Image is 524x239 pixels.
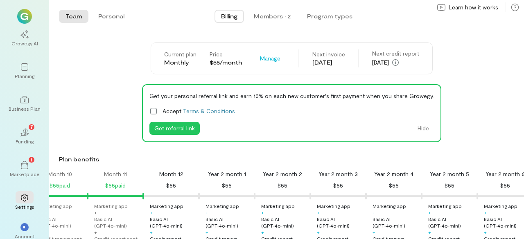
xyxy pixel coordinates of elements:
[312,58,345,67] div: [DATE]
[208,170,246,178] div: Year 2 month 1
[164,50,196,58] div: Current plan
[372,49,419,58] div: Next credit report
[261,209,264,216] div: +
[373,216,420,229] div: Basic AI (GPT‑4o‑mini)
[263,170,302,178] div: Year 2 month 2
[94,209,97,216] div: +
[10,24,39,53] a: Growegy AI
[149,122,200,135] button: Get referral link
[104,170,127,178] div: Month 11
[428,203,462,209] div: Marketing app
[484,203,517,209] div: Marketing app
[15,73,34,79] div: Planning
[92,10,131,23] button: Personal
[372,58,419,67] div: [DATE]
[389,181,399,190] div: $55
[210,50,242,58] div: Price
[30,123,33,130] span: 7
[159,170,183,178] div: Month 12
[149,92,434,100] div: Get your personal referral link and earn 10% on each new customer's first payment when you share ...
[105,181,126,190] div: $55 paid
[255,52,285,65] button: Manage
[9,105,41,112] div: Business Plan
[10,56,39,86] a: Planning
[206,203,239,209] div: Marketing app
[150,209,153,216] div: +
[164,58,196,67] div: Monthly
[484,209,487,216] div: +
[317,209,320,216] div: +
[59,10,88,23] button: Team
[430,170,469,178] div: Year 2 month 5
[150,203,183,209] div: Marketing app
[38,216,86,229] div: Basic AI (GPT‑4o‑mini)
[38,203,72,209] div: Marketing app
[261,229,264,235] div: +
[428,216,476,229] div: Basic AI (GPT‑4o‑mini)
[484,229,487,235] div: +
[150,229,153,235] div: +
[500,181,510,190] div: $55
[247,10,297,23] button: Members · 2
[317,216,364,229] div: Basic AI (GPT‑4o‑mini)
[318,170,358,178] div: Year 2 month 3
[16,138,34,145] div: Funding
[206,216,253,229] div: Basic AI (GPT‑4o‑mini)
[50,181,70,190] div: $55 paid
[449,3,498,11] span: Learn how it works
[10,187,39,217] a: Settings
[206,209,208,216] div: +
[10,171,40,177] div: Marketplace
[10,122,39,151] a: Funding
[215,10,244,23] button: Billing
[31,156,32,163] span: 1
[59,155,521,163] div: Plan benefits
[333,181,343,190] div: $55
[260,54,280,63] span: Manage
[312,50,345,58] div: Next invoice
[445,181,454,190] div: $55
[15,203,34,210] div: Settings
[261,216,309,229] div: Basic AI (GPT‑4o‑mini)
[374,170,413,178] div: Year 2 month 4
[94,216,142,229] div: Basic AI (GPT‑4o‑mini)
[183,107,235,114] a: Terms & Conditions
[94,203,128,209] div: Marketing app
[428,229,431,235] div: +
[94,229,97,235] div: +
[261,203,295,209] div: Marketing app
[373,203,406,209] div: Marketing app
[10,89,39,118] a: Business Plan
[48,170,72,178] div: Month 10
[373,209,375,216] div: +
[317,229,320,235] div: +
[221,12,237,20] span: Billing
[300,10,359,23] button: Program types
[222,181,232,190] div: $55
[317,203,350,209] div: Marketing app
[150,216,197,229] div: Basic AI (GPT‑4o‑mini)
[373,229,375,235] div: +
[413,122,434,135] button: Hide
[428,209,431,216] div: +
[206,229,208,235] div: +
[278,181,287,190] div: $55
[210,58,242,67] div: $55/month
[10,154,39,184] a: Marketplace
[163,107,235,115] span: Accept
[11,40,38,47] div: Growegy AI
[254,12,291,20] div: Members · 2
[166,181,176,190] div: $55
